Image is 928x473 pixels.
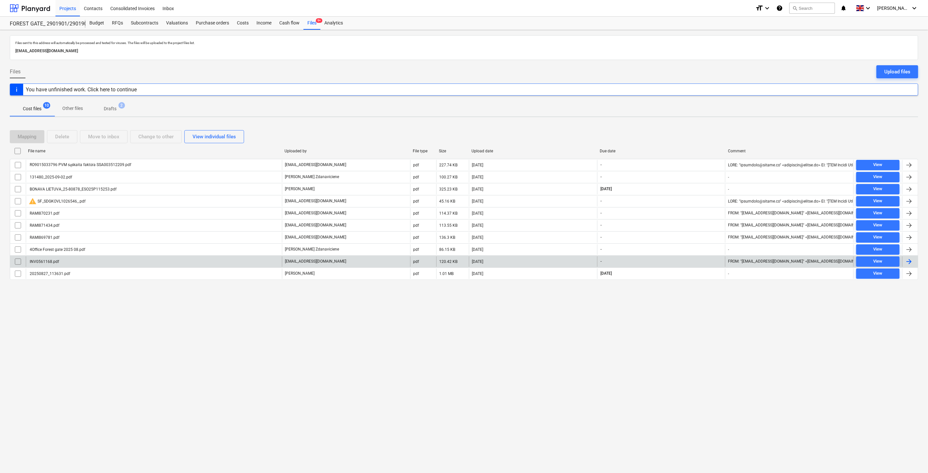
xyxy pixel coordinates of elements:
div: - [728,247,729,252]
div: View [874,185,883,193]
p: [EMAIL_ADDRESS][DOMAIN_NAME] [285,198,346,204]
span: - [600,259,603,264]
div: RAMI871434.pdf [29,223,59,228]
a: Purchase orders [192,17,233,30]
div: 227.74 KB [439,163,457,167]
a: Income [253,17,275,30]
p: [PERSON_NAME] Zdanaviciene [285,247,339,252]
div: View [874,258,883,265]
div: View [874,246,883,253]
span: [DATE] [600,186,613,192]
div: View [874,270,883,277]
div: File type [413,149,434,153]
div: pdf [413,247,419,252]
div: RAMI870231.pdf [29,211,59,216]
iframe: Chat Widget [895,442,928,473]
div: FOREST GATE_ 2901901/2901902/2901903 [10,21,78,27]
div: INV0561168.pdf [29,259,59,264]
div: View [874,209,883,217]
button: View [856,256,900,267]
p: [PERSON_NAME] [285,186,315,192]
span: - [600,222,603,228]
div: pdf [413,271,419,276]
p: Other files [62,105,83,112]
span: - [600,174,603,180]
div: 325.23 KB [439,187,457,191]
span: 9+ [316,18,322,23]
div: pdf [413,211,419,216]
div: 100.27 KB [439,175,457,179]
button: View [856,196,900,206]
i: keyboard_arrow_down [864,4,872,12]
div: 86.15 KB [439,247,455,252]
a: Subcontracts [127,17,162,30]
p: [EMAIL_ADDRESS][DOMAIN_NAME] [285,210,346,216]
p: [EMAIL_ADDRESS][DOMAIN_NAME] [285,235,346,240]
div: RO9015033796 PVM sąskaita faktūra SSA003512209.pdf [29,162,131,167]
div: - [728,187,729,191]
div: 120.42 KB [439,259,457,264]
i: keyboard_arrow_down [910,4,918,12]
div: [DATE] [472,211,483,216]
p: Cost files [23,105,41,112]
div: pdf [413,235,419,240]
div: Uploaded by [285,149,408,153]
span: 10 [43,102,50,109]
i: format_size [755,4,763,12]
div: View individual files [193,132,236,141]
a: RFQs [108,17,127,30]
p: Drafts [104,105,116,112]
div: 136.3 KB [439,235,455,240]
span: - [600,210,603,216]
div: [DATE] [472,223,483,228]
button: View [856,268,900,279]
p: [EMAIL_ADDRESS][DOMAIN_NAME] [285,162,346,168]
div: SF_SDGKOVL1026546_.pdf [29,197,85,205]
p: [EMAIL_ADDRESS][DOMAIN_NAME] [15,48,913,54]
div: Due date [600,149,723,153]
button: View [856,244,900,255]
button: View [856,160,900,170]
span: [DATE] [600,271,613,276]
i: Knowledge base [776,4,783,12]
div: 1.01 MB [439,271,454,276]
a: Files9+ [303,17,320,30]
span: - [600,162,603,168]
span: search [792,6,797,11]
p: [PERSON_NAME] Zdanaviciene [285,174,339,180]
button: Search [789,3,835,14]
div: [DATE] [472,187,483,191]
p: [EMAIL_ADDRESS][DOMAIN_NAME] [285,259,346,264]
div: Size [439,149,466,153]
span: Files [10,68,21,76]
div: [DATE] [472,247,483,252]
div: [DATE] [472,235,483,240]
div: Costs [233,17,253,30]
i: notifications [840,4,847,12]
a: Cash flow [275,17,303,30]
span: warning [29,197,37,205]
div: - [728,175,729,179]
a: Valuations [162,17,192,30]
div: File name [28,149,279,153]
div: Comment [728,149,851,153]
div: View [874,234,883,241]
a: Analytics [320,17,347,30]
div: Upload files [884,68,910,76]
div: pdf [413,175,419,179]
div: [DATE] [472,259,483,264]
div: 131480_2025-09-02.pdf [29,175,72,179]
div: [DATE] [472,163,483,167]
div: View [874,161,883,169]
div: Files [303,17,320,30]
span: 2 [118,102,125,109]
span: - [600,235,603,240]
button: View [856,172,900,182]
a: Budget [85,17,108,30]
